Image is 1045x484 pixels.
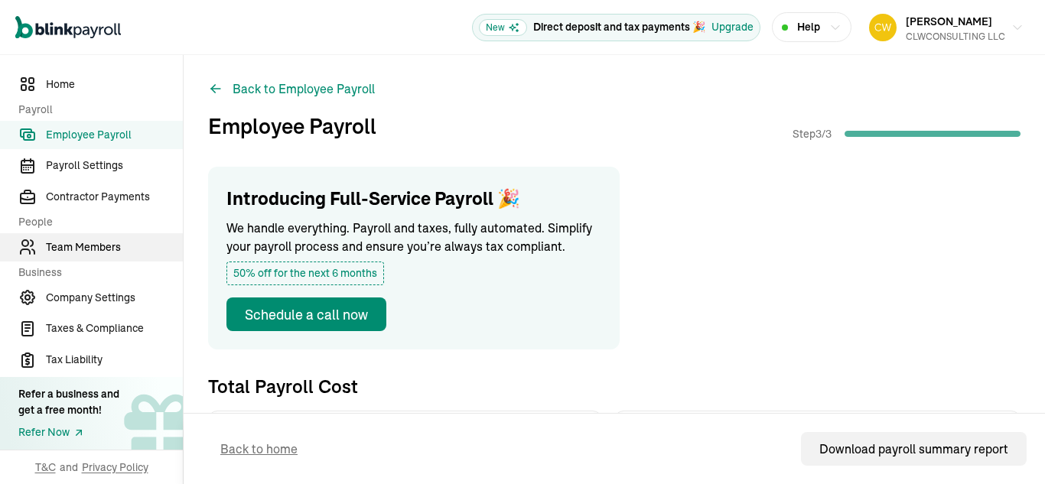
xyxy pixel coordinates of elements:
[15,5,121,50] nav: Global
[46,352,183,368] span: Tax Liability
[479,19,527,36] span: New
[46,290,183,306] span: Company Settings
[208,374,358,398] h3: Total Payroll Cost
[226,219,601,255] p: We handle everything. Payroll and taxes, fully automated. Simplify your payroll process and ensur...
[793,126,838,141] span: Step 3 / 3
[906,15,992,28] span: [PERSON_NAME]
[711,19,754,35] button: Upgrade
[208,80,375,98] button: Back to Employee Payroll
[772,12,851,42] button: Help
[220,440,298,458] span: Back to home
[790,319,1045,484] iframe: Chat Widget
[533,19,705,35] p: Direct deposit and tax payments 🎉
[226,261,384,285] span: 50% off for the next 6 months
[226,185,601,213] h1: Introducing Full-Service Payroll 🎉
[18,214,174,230] span: People
[208,110,376,142] h1: Employee Payroll
[18,424,119,440] a: Refer Now
[46,76,183,93] span: Home
[797,19,820,35] span: Help
[46,189,183,205] span: Contractor Payments
[46,158,183,174] span: Payroll Settings
[18,386,119,418] div: Refer a business and get a free month!
[202,432,316,466] button: Back to home
[226,297,386,331] button: Schedule a call now
[46,239,183,255] span: Team Members
[46,127,183,143] span: Employee Payroll
[35,460,56,475] span: T&C
[906,30,1005,44] div: CLWCONSULTING LLC
[46,320,183,336] span: Taxes & Compliance
[18,265,174,281] span: Business
[18,102,174,118] span: Payroll
[82,460,148,475] span: Privacy Policy
[863,8,1030,47] button: [PERSON_NAME]CLWCONSULTING LLC
[245,304,368,325] div: Schedule a call now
